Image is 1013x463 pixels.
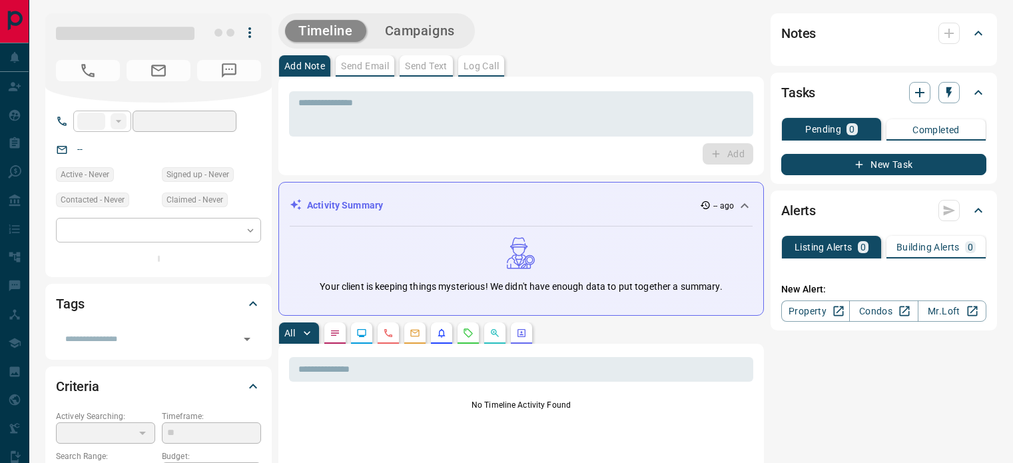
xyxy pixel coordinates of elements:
span: Claimed - Never [167,193,223,207]
p: 0 [860,242,866,252]
p: Listing Alerts [795,242,852,252]
div: Alerts [781,195,986,227]
p: New Alert: [781,282,986,296]
h2: Alerts [781,200,816,221]
span: No Number [56,60,120,81]
span: No Number [197,60,261,81]
h2: Criteria [56,376,99,397]
a: Condos [849,300,918,322]
button: New Task [781,154,986,175]
h2: Notes [781,23,816,44]
svg: Calls [383,328,394,338]
span: Signed up - Never [167,168,229,181]
p: Actively Searching: [56,410,155,422]
svg: Lead Browsing Activity [356,328,367,338]
span: No Email [127,60,190,81]
h2: Tasks [781,82,815,103]
p: Budget: [162,450,261,462]
p: Your client is keeping things mysterious! We didn't have enough data to put together a summary. [320,280,722,294]
p: Search Range: [56,450,155,462]
span: Active - Never [61,168,109,181]
button: Campaigns [372,20,468,42]
div: Criteria [56,370,261,402]
a: -- [77,144,83,155]
div: Tags [56,288,261,320]
p: All [284,328,295,338]
svg: Agent Actions [516,328,527,338]
button: Open [238,330,256,348]
p: -- ago [713,200,734,212]
svg: Notes [330,328,340,338]
div: Activity Summary-- ago [290,193,753,218]
div: Notes [781,17,986,49]
a: Mr.Loft [918,300,986,322]
span: Contacted - Never [61,193,125,207]
svg: Emails [410,328,420,338]
svg: Listing Alerts [436,328,447,338]
a: Property [781,300,850,322]
svg: Opportunities [490,328,500,338]
p: Timeframe: [162,410,261,422]
svg: Requests [463,328,474,338]
p: Building Alerts [896,242,960,252]
p: Add Note [284,61,325,71]
p: No Timeline Activity Found [289,399,753,411]
div: Tasks [781,77,986,109]
button: Timeline [285,20,366,42]
p: Activity Summary [307,199,383,213]
p: Completed [912,125,960,135]
p: Pending [805,125,841,134]
p: 0 [849,125,854,134]
h2: Tags [56,293,84,314]
p: 0 [968,242,973,252]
